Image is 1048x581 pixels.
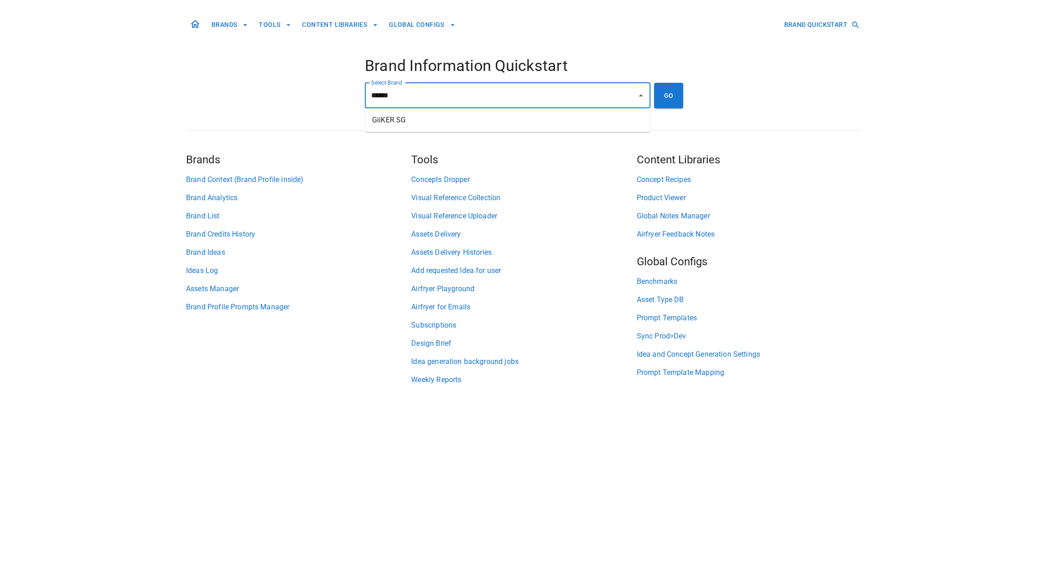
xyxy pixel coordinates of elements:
[637,294,862,305] a: Asset Type DB
[635,89,647,102] button: Close
[298,16,382,33] button: CONTENT LIBRARIES
[637,349,862,360] a: Idea and Concept Generation Settings
[411,152,636,167] h5: Tools
[385,16,459,33] button: GLOBAL CONFIGS
[411,229,636,240] a: Assets Delivery
[208,16,252,33] button: BRANDS
[186,192,411,203] a: Brand Analytics
[637,229,862,240] a: Airfryer Feedback Notes
[186,211,411,222] a: Brand List
[411,374,636,385] a: Weekly Reports
[637,174,862,185] a: Concept Recipes
[255,16,295,33] button: TOOLS
[411,265,636,276] a: Add requested Idea for user
[637,313,862,323] a: Prompt Templates
[411,211,636,222] a: Visual Reference Uploader
[411,320,636,331] a: Subscriptions
[371,79,402,86] label: Select Brand
[637,254,862,269] h5: Global Configs
[186,229,411,240] a: Brand Credits History
[186,302,411,313] a: Brand Profile Prompts Manager
[186,283,411,294] a: Assets Manager
[781,16,862,33] button: BRAND QUICKSTART
[365,112,650,128] li: GiiKER SG
[637,192,862,203] a: Product Viewer
[411,283,636,294] a: Airfryer Playground
[411,302,636,313] a: Airfryer for Emails
[637,211,862,222] a: Global Notes Manager
[411,192,636,203] a: Visual Reference Collection
[654,83,683,108] button: GO
[411,247,636,258] a: Assets Delivery Histories
[411,174,636,185] a: Concepts Dropper
[637,152,862,167] h5: Content Libraries
[365,56,683,76] h4: Brand Information Quickstart
[637,367,862,378] a: Prompt Template Mapping
[637,331,862,342] a: Sync Prod>Dev
[186,174,411,185] a: Brand Context (Brand Profile inside)
[637,276,862,287] a: Benchmarks
[186,152,411,167] h5: Brands
[186,247,411,258] a: Brand Ideas
[186,265,411,276] a: Ideas Log
[411,356,636,367] a: Idea generation background jobs
[411,338,636,349] a: Design Brief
